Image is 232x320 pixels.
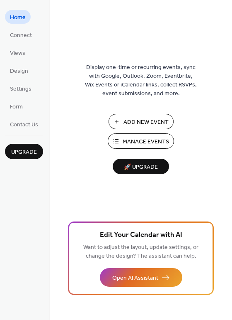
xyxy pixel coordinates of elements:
[118,162,164,173] span: 🚀 Upgrade
[85,63,197,98] span: Display one-time or recurring events, sync with Google, Outlook, Zoom, Eventbrite, Wix Events or ...
[5,46,30,59] a: Views
[10,13,26,22] span: Home
[109,114,174,129] button: Add New Event
[5,28,37,42] a: Connect
[123,118,169,127] span: Add New Event
[108,133,174,149] button: Manage Events
[10,31,32,40] span: Connect
[10,67,28,76] span: Design
[5,144,43,159] button: Upgrade
[112,274,158,283] span: Open AI Assistant
[10,49,25,58] span: Views
[123,138,169,146] span: Manage Events
[113,159,169,174] button: 🚀 Upgrade
[100,229,182,241] span: Edit Your Calendar with AI
[5,10,31,24] a: Home
[5,81,36,95] a: Settings
[100,268,182,287] button: Open AI Assistant
[5,64,33,77] a: Design
[10,85,31,94] span: Settings
[5,117,43,131] a: Contact Us
[83,242,198,262] span: Want to adjust the layout, update settings, or change the design? The assistant can help.
[5,99,28,113] a: Form
[11,148,37,157] span: Upgrade
[10,103,23,111] span: Form
[10,121,38,129] span: Contact Us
